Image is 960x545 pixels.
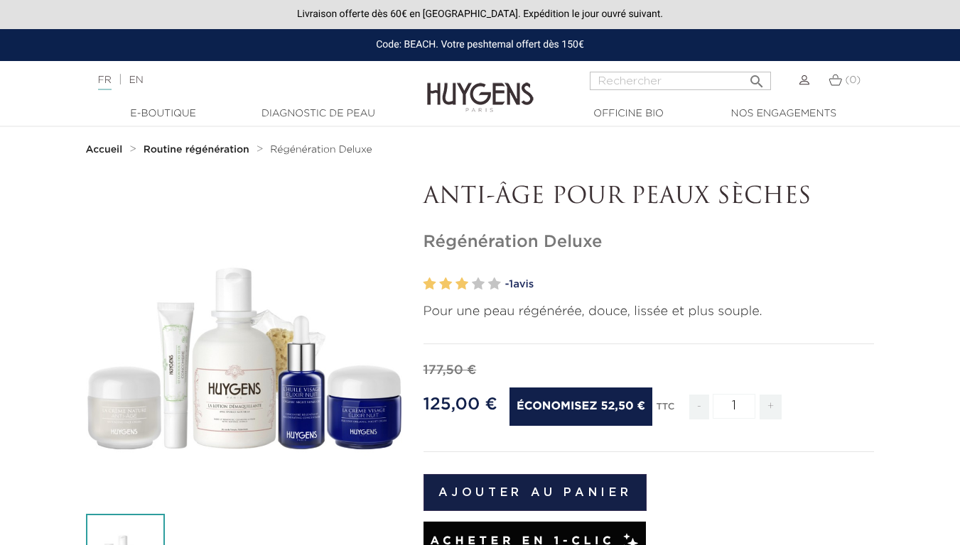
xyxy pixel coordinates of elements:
[129,75,143,85] a: EN
[439,274,452,294] label: 2
[86,145,123,155] strong: Accueil
[91,72,389,89] div: |
[86,144,126,155] a: Accueil
[509,279,513,290] span: 1
[424,232,875,253] h1: Régénération Deluxe
[144,145,249,155] strong: Routine régénération
[760,395,782,419] span: +
[558,106,700,121] a: Officine Bio
[713,394,755,419] input: Quantité
[424,184,875,211] p: ANTI-ÂGE POUR PEAUX SÈCHES
[505,274,875,295] a: -1avis
[424,396,497,413] span: 125,00 €
[424,302,875,321] p: Pour une peau régénérée, douce, lissée et plus souple.
[509,387,652,426] span: Économisez 52,50 €
[270,145,372,155] span: Régénération Deluxe
[98,75,112,90] a: FR
[845,75,861,85] span: (0)
[455,274,468,294] label: 3
[744,67,770,87] button: 
[748,69,765,86] i: 
[424,474,647,511] button: Ajouter au panier
[424,364,477,377] span: 177,50 €
[247,106,389,121] a: Diagnostic de peau
[144,144,253,155] a: Routine régénération
[713,106,855,121] a: Nos engagements
[270,144,372,155] a: Régénération Deluxe
[488,274,501,294] label: 5
[92,106,234,121] a: E-Boutique
[427,60,534,114] img: Huygens
[472,274,485,294] label: 4
[689,395,709,419] span: -
[590,72,771,90] input: Rechercher
[656,392,674,430] div: TTC
[424,274,436,294] label: 1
